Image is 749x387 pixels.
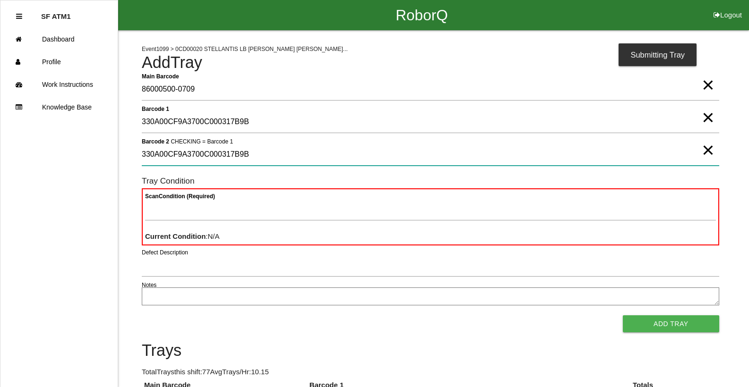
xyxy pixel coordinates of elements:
b: Barcode 1 [142,105,169,112]
a: Work Instructions [0,73,118,96]
button: Add Tray [623,315,719,332]
span: Event 1099 > 0CD00020 STELLANTIS LB [PERSON_NAME] [PERSON_NAME]... [142,46,348,52]
b: Current Condition [145,232,206,240]
h6: Tray Condition [142,177,719,185]
b: Barcode 2 [142,138,169,144]
p: Total Trays this shift: 77 Avg Trays /Hr: 10.15 [142,367,719,378]
p: SF ATM1 [41,5,71,20]
div: Submitting Tray [619,43,697,66]
span: CHECKING = Barcode 1 [171,138,233,144]
span: : N/A [145,232,220,240]
label: Notes [142,281,156,289]
span: Clear Input [702,66,714,85]
h4: Add Tray [142,54,719,72]
a: Profile [0,50,118,73]
b: Main Barcode [142,73,179,79]
span: Clear Input [702,99,714,118]
b: Scan Condition (Required) [145,193,215,200]
h4: Trays [142,342,719,360]
div: Close [16,5,22,28]
a: Knowledge Base [0,96,118,118]
input: Required [142,79,719,101]
a: Dashboard [0,28,118,50]
label: Defect Description [142,248,188,257]
span: Clear Input [702,131,714,150]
